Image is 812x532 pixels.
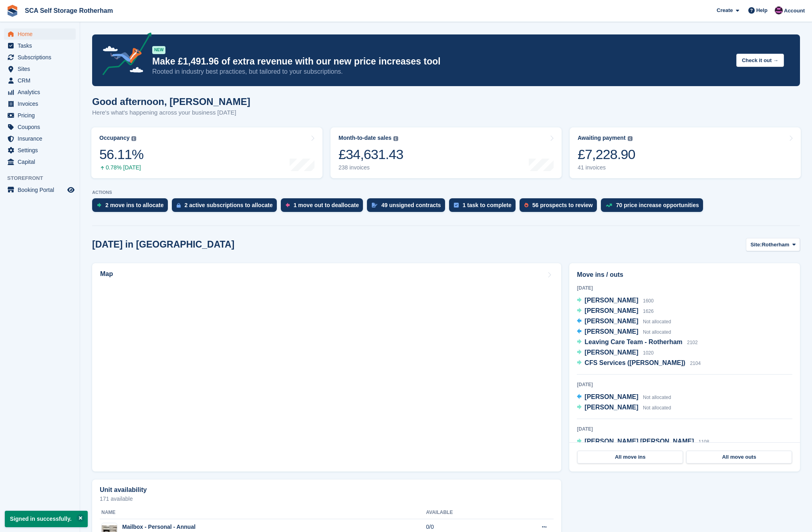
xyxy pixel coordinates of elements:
a: [PERSON_NAME] Not allocated [577,316,671,327]
span: [PERSON_NAME] [584,393,638,400]
span: Pricing [18,110,66,121]
a: menu [4,110,76,121]
span: Site: [750,241,762,249]
div: [DATE] [577,381,792,388]
a: menu [4,87,76,98]
div: 56 prospects to review [532,202,593,208]
div: Occupancy [99,135,129,141]
img: move_outs_to_deallocate_icon-f764333ba52eb49d3ac5e1228854f67142a1ed5810a6f6cc68b1a99e826820c5.svg [286,203,290,208]
button: Site: Rotherham [746,238,800,251]
h2: Map [100,270,113,278]
h1: Good afternoon, [PERSON_NAME] [92,96,250,107]
div: [DATE] [577,284,792,292]
span: Create [717,6,733,14]
span: Rotherham [762,241,790,249]
div: 49 unsigned contracts [381,202,441,208]
a: menu [4,63,76,75]
div: Awaiting payment [578,135,626,141]
a: menu [4,75,76,86]
a: Map [92,263,561,472]
a: Leaving Care Team - Rotherham 2102 [577,337,697,348]
span: Settings [18,145,66,156]
div: Mailbox - Personal - Annual [122,523,195,531]
div: 56.11% [99,146,143,163]
div: 238 invoices [339,164,403,171]
a: menu [4,52,76,63]
img: active_subscription_to_allocate_icon-d502201f5373d7db506a760aba3b589e785aa758c864c3986d89f69b8ff3... [177,203,181,208]
p: ACTIONS [92,190,800,195]
a: [PERSON_NAME] [PERSON_NAME] 1108 [577,437,709,447]
a: menu [4,145,76,156]
th: Name [100,506,426,519]
div: 1 task to complete [463,202,512,208]
span: Help [756,6,768,14]
div: 2 active subscriptions to allocate [185,202,273,208]
img: stora-icon-8386f47178a22dfd0bd8f6a31ec36ba5ce8667c1dd55bd0f319d3a0aa187defe.svg [6,5,18,17]
img: contract_signature_icon-13c848040528278c33f63329250d36e43548de30e8caae1d1a13099fd9432cc5.svg [372,203,377,208]
a: Awaiting payment £7,228.90 41 invoices [570,127,801,178]
a: [PERSON_NAME] 1020 [577,348,653,358]
a: SCA Self Storage Rotherham [22,4,116,17]
img: Dale Chapman [775,6,783,14]
a: 2 move ins to allocate [92,198,172,216]
div: £34,631.43 [339,146,403,163]
span: [PERSON_NAME] [584,307,638,314]
a: [PERSON_NAME] Not allocated [577,327,671,337]
img: icon-info-grey-7440780725fd019a000dd9b08b2336e03edf1995a4989e88bcd33f0948082b44.svg [628,136,633,141]
div: £7,228.90 [578,146,635,163]
span: [PERSON_NAME] [584,318,638,324]
a: [PERSON_NAME] 1626 [577,306,653,316]
span: Booking Portal [18,184,66,195]
span: [PERSON_NAME] [584,349,638,356]
span: Tasks [18,40,66,51]
span: 1020 [643,350,654,356]
h2: [DATE] in [GEOGRAPHIC_DATA] [92,239,234,250]
span: [PERSON_NAME] [584,297,638,304]
p: Here's what's happening across your business [DATE] [92,108,250,117]
div: NEW [152,46,165,54]
div: 70 price increase opportunities [616,202,699,208]
a: menu [4,121,76,133]
a: Month-to-date sales £34,631.43 238 invoices [330,127,562,178]
h2: Move ins / outs [577,270,792,280]
span: Not allocated [643,319,671,324]
img: move_ins_to_allocate_icon-fdf77a2bb77ea45bf5b3d319d69a93e2d87916cf1d5bf7949dd705db3b84f3ca.svg [97,203,101,208]
span: Coupons [18,121,66,133]
a: All move outs [686,451,792,463]
a: 56 prospects to review [520,198,601,216]
a: 1 task to complete [449,198,520,216]
div: 41 invoices [578,164,635,171]
span: CRM [18,75,66,86]
div: 1 move out to deallocate [294,202,359,208]
button: Check it out → [736,54,784,67]
span: [PERSON_NAME] [PERSON_NAME] [584,438,694,445]
span: 1108 [699,439,709,445]
div: 0.78% [DATE] [99,164,143,171]
span: Capital [18,156,66,167]
a: menu [4,133,76,144]
span: 1626 [643,308,654,314]
a: 49 unsigned contracts [367,198,449,216]
span: Leaving Care Team - Rotherham [584,339,682,345]
img: price-adjustments-announcement-icon-8257ccfd72463d97f412b2fc003d46551f7dbcb40ab6d574587a9cd5c0d94... [96,32,152,78]
span: Analytics [18,87,66,98]
span: Not allocated [643,405,671,411]
p: Rooted in industry best practices, but tailored to your subscriptions. [152,67,730,76]
a: [PERSON_NAME] Not allocated [577,392,671,403]
div: Month-to-date sales [339,135,391,141]
a: 2 active subscriptions to allocate [172,198,281,216]
span: 2104 [690,361,701,366]
span: Storefront [7,174,80,182]
h2: Unit availability [100,486,147,494]
div: 2 move ins to allocate [105,202,164,208]
span: Subscriptions [18,52,66,63]
a: menu [4,40,76,51]
span: CFS Services ([PERSON_NAME]) [584,359,685,366]
img: price_increase_opportunities-93ffe204e8149a01c8c9dc8f82e8f89637d9d84a8eef4429ea346261dce0b2c0.svg [606,204,612,207]
span: Not allocated [643,395,671,400]
p: Make £1,491.96 of extra revenue with our new price increases tool [152,56,730,67]
a: menu [4,28,76,40]
img: icon-info-grey-7440780725fd019a000dd9b08b2336e03edf1995a4989e88bcd33f0948082b44.svg [393,136,398,141]
a: [PERSON_NAME] 1600 [577,296,653,306]
a: All move ins [577,451,683,463]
